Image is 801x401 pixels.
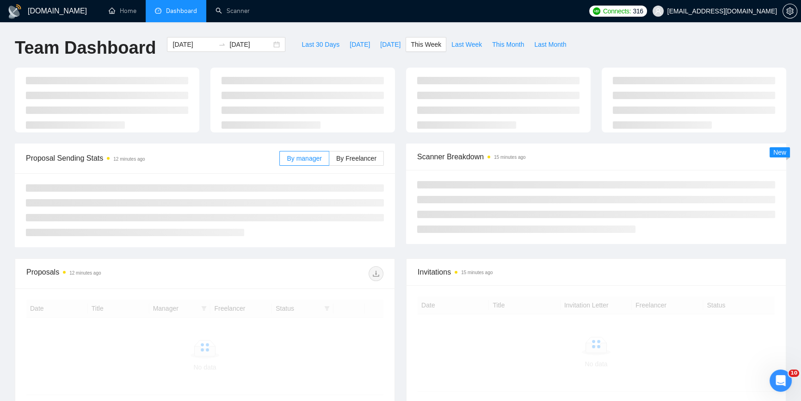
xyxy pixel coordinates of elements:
[783,4,797,19] button: setting
[350,39,370,50] span: [DATE]
[451,39,482,50] span: Last Week
[287,155,321,162] span: By manager
[789,370,799,377] span: 10
[417,151,775,163] span: Scanner Breakdown
[783,7,797,15] a: setting
[494,155,525,160] time: 15 minutes ago
[218,41,226,48] span: to
[218,41,226,48] span: swap-right
[345,37,375,52] button: [DATE]
[461,270,493,275] time: 15 minutes ago
[113,157,145,162] time: 12 minutes ago
[109,7,136,15] a: homeHome
[375,37,406,52] button: [DATE]
[380,39,400,50] span: [DATE]
[534,39,566,50] span: Last Month
[216,7,250,15] a: searchScanner
[336,155,376,162] span: By Freelancer
[173,39,215,50] input: Start date
[773,149,786,156] span: New
[593,7,600,15] img: upwork-logo.png
[229,39,271,50] input: End date
[492,39,524,50] span: This Month
[487,37,529,52] button: This Month
[603,6,631,16] span: Connects:
[26,266,205,281] div: Proposals
[406,37,446,52] button: This Week
[446,37,487,52] button: Last Week
[15,37,156,59] h1: Team Dashboard
[633,6,643,16] span: 316
[770,370,792,392] iframe: Intercom live chat
[411,39,441,50] span: This Week
[166,7,197,15] span: Dashboard
[529,37,571,52] button: Last Month
[155,7,161,14] span: dashboard
[418,266,775,278] span: Invitations
[655,8,661,14] span: user
[296,37,345,52] button: Last 30 Days
[302,39,339,50] span: Last 30 Days
[7,4,22,19] img: logo
[69,270,101,276] time: 12 minutes ago
[26,152,279,164] span: Proposal Sending Stats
